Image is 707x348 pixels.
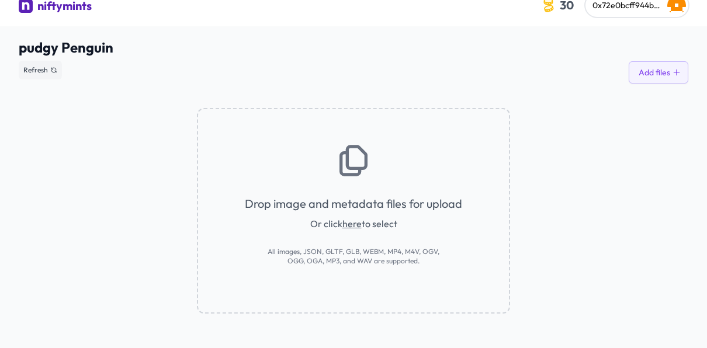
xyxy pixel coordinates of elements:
[19,61,62,79] button: Refresh
[19,38,688,57] span: pudgy Penguin
[342,218,362,229] a: here
[23,65,48,75] span: Refresh
[260,247,447,266] span: All images, JSON, GLTF, GLB, WEBM, MP4, M4V, OGV, OGG, OGA, MP3, and WAV are supported.
[245,196,462,212] span: Drop image and metadata files for upload
[629,61,688,83] button: Add files
[310,217,397,231] span: Or click to select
